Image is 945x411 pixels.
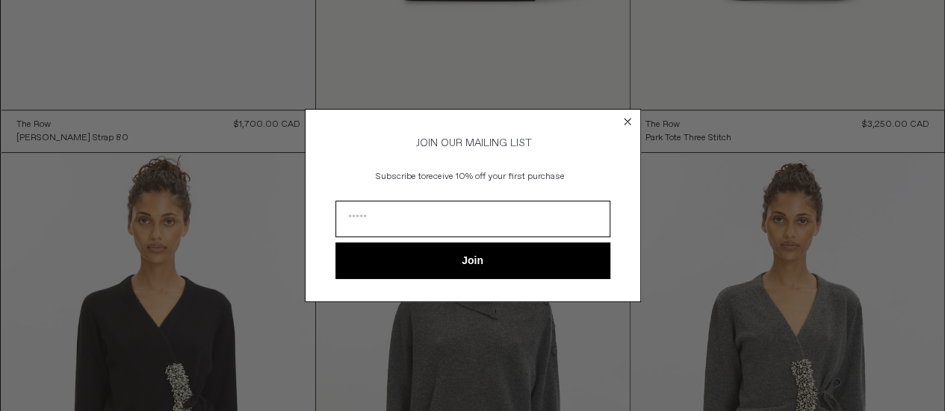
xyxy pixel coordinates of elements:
[620,114,635,129] button: Close dialog
[414,137,532,150] span: JOIN OUR MAILING LIST
[376,171,426,183] span: Subscribe to
[335,242,610,279] button: Join
[335,201,610,237] input: Email
[426,171,565,183] span: receive 10% off your first purchase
